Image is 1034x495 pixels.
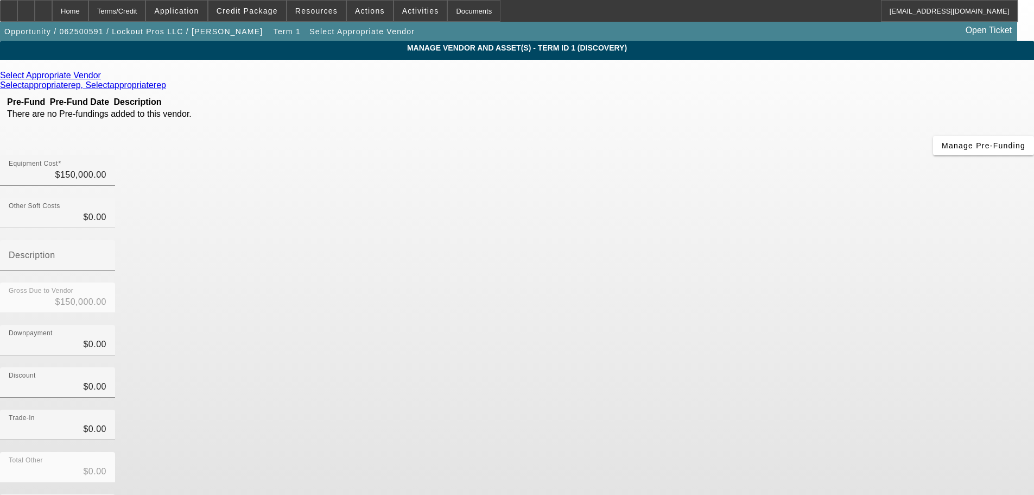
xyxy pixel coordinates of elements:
button: Credit Package [208,1,286,21]
span: MANAGE VENDOR AND ASSET(S) - Term ID 1 (Discovery) [8,43,1026,52]
span: Manage Pre-Funding [942,141,1025,150]
span: Opportunity / 062500591 / Lockout Pros LLC / [PERSON_NAME] [4,27,263,36]
button: Resources [287,1,346,21]
mat-label: Total Other [9,457,43,464]
button: Manage Pre-Funding [933,136,1034,155]
mat-label: Discount [9,372,36,379]
td: There are no Pre-fundings added to this vendor. [7,109,270,120]
span: Application [154,7,199,15]
mat-label: Other Soft Costs [9,203,60,210]
span: Credit Package [217,7,278,15]
a: Open Ticket [961,21,1016,40]
button: Application [146,1,207,21]
span: Resources [295,7,338,15]
button: Term 1 [270,22,305,41]
span: Select Appropriate Vendor [309,27,415,36]
button: Actions [347,1,393,21]
th: Pre-Fund Date [47,97,112,108]
mat-label: Equipment Cost [9,160,58,167]
mat-label: Gross Due to Vendor [9,287,73,295]
mat-label: Downpayment [9,330,53,337]
button: Activities [394,1,447,21]
th: Pre-Fund [7,97,46,108]
span: Activities [402,7,439,15]
mat-label: Trade-In [9,415,35,422]
th: Description [113,97,270,108]
span: Term 1 [274,27,301,36]
span: Actions [355,7,385,15]
mat-label: Description [9,250,55,260]
button: Select Appropriate Vendor [307,22,417,41]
